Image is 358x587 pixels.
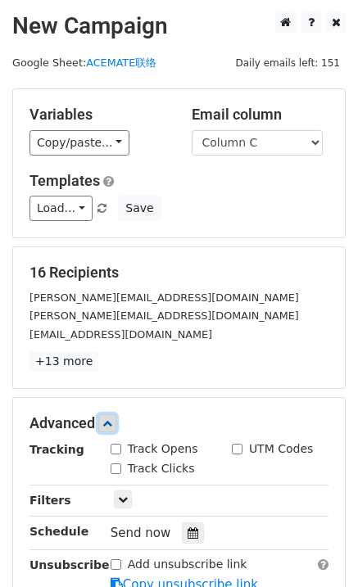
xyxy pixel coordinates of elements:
[29,309,299,322] small: [PERSON_NAME][EMAIL_ADDRESS][DOMAIN_NAME]
[229,54,346,72] span: Daily emails left: 151
[29,351,98,372] a: +13 more
[29,106,167,124] h5: Variables
[29,196,93,221] a: Load...
[29,264,329,282] h5: 16 Recipients
[29,494,71,507] strong: Filters
[12,56,156,69] small: Google Sheet:
[128,556,247,573] label: Add unsubscribe link
[249,440,313,458] label: UTM Codes
[29,172,100,189] a: Templates
[118,196,161,221] button: Save
[12,12,346,40] h2: New Campaign
[276,508,358,587] iframe: Chat Widget
[86,56,156,69] a: ACEMATE联络
[29,414,329,432] h5: Advanced
[29,525,88,538] strong: Schedule
[29,130,129,156] a: Copy/paste...
[128,440,198,458] label: Track Opens
[29,558,110,571] strong: Unsubscribe
[128,460,195,477] label: Track Clicks
[29,291,299,304] small: [PERSON_NAME][EMAIL_ADDRESS][DOMAIN_NAME]
[111,526,171,540] span: Send now
[29,328,212,341] small: [EMAIL_ADDRESS][DOMAIN_NAME]
[29,443,84,456] strong: Tracking
[229,56,346,69] a: Daily emails left: 151
[276,508,358,587] div: 聊天小组件
[192,106,329,124] h5: Email column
